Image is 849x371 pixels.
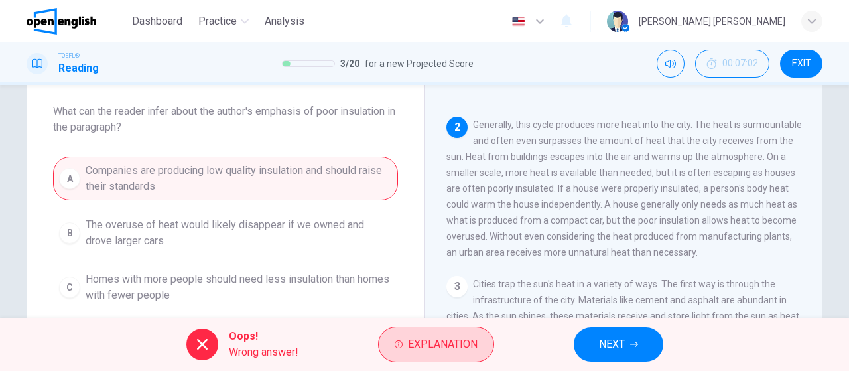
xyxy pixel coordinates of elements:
h1: Reading [58,60,99,76]
span: TOEFL® [58,51,80,60]
span: Explanation [408,335,478,354]
span: Oops! [229,329,298,344]
a: OpenEnglish logo [27,8,127,35]
div: Mute [657,50,685,78]
span: Practice [198,13,237,29]
button: 00:07:02 [695,50,769,78]
span: Analysis [265,13,304,29]
button: EXIT [780,50,822,78]
span: Wrong answer! [229,344,298,360]
button: NEXT [574,327,663,362]
span: Dashboard [132,13,182,29]
img: Profile picture [607,11,628,32]
span: What can the reader infer about the author's emphasis of poor insulation in the paragraph? [53,104,398,135]
button: Explanation [378,327,494,362]
span: 3 / 20 [340,56,359,72]
div: 2 [446,117,468,138]
div: [PERSON_NAME] [PERSON_NAME] [639,13,785,29]
button: Dashboard [127,9,188,33]
span: Generally, this cycle produces more heat into the city. The heat is surmountable and often even s... [446,119,802,258]
img: en [510,17,527,27]
span: for a new Projected Score [365,56,474,72]
div: 3 [446,276,468,297]
span: EXIT [792,58,811,69]
span: NEXT [599,335,625,354]
img: OpenEnglish logo [27,8,96,35]
span: 00:07:02 [722,58,758,69]
button: Practice [193,9,254,33]
div: Hide [695,50,769,78]
button: Analysis [259,9,310,33]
